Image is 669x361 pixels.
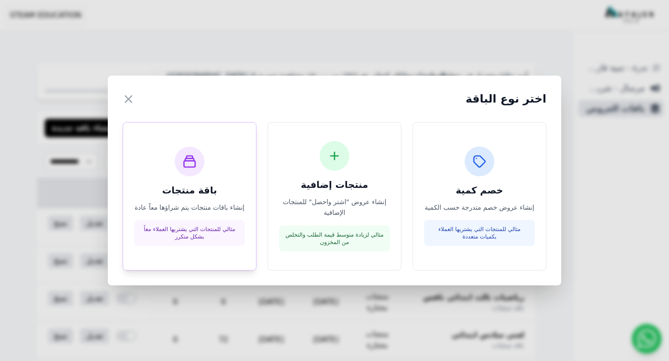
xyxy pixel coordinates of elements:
h3: منتجات إضافية [279,178,390,191]
p: مثالي للمنتجات التي يشتريها العملاء بكميات متعددة [430,226,529,240]
h2: اختر نوع الباقة [466,91,546,106]
p: مثالي لزيادة متوسط قيمة الطلب والتخلص من المخزون [285,231,384,246]
p: إنشاء عروض خصم متدرجة حسب الكمية [424,202,535,213]
p: إنشاء عروض "اشتر واحصل" للمنتجات الإضافية [279,197,390,218]
h3: باقة منتجات [134,184,245,197]
p: مثالي للمنتجات التي يشتريها العملاء معاً بشكل متكرر [140,226,239,240]
button: × [123,90,134,107]
h3: خصم كمية [424,184,535,197]
p: إنشاء باقات منتجات يتم شراؤها معاً عادة [134,202,245,213]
